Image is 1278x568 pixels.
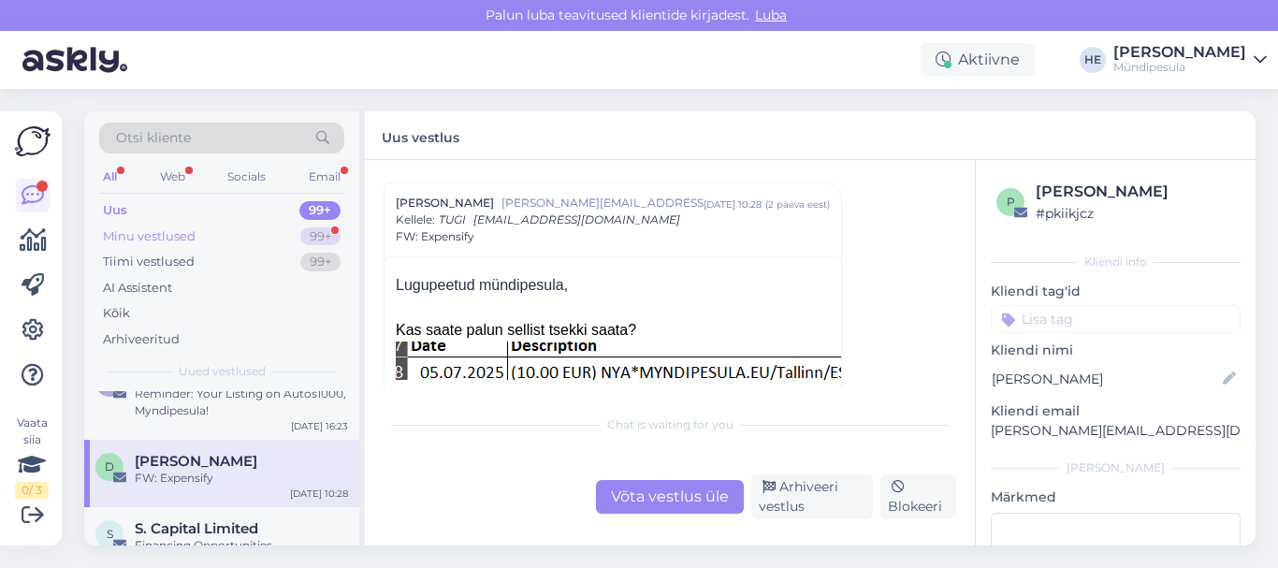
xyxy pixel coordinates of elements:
[396,228,474,245] span: FW: Expensify
[992,369,1219,389] input: Lisa nimi
[105,459,114,473] span: D
[501,195,704,211] span: [PERSON_NAME][EMAIL_ADDRESS][DOMAIN_NAME]
[991,488,1241,507] p: Märkmed
[704,197,762,211] div: [DATE] 10:28
[991,254,1241,270] div: Kliendi info
[384,416,956,433] div: Chat is waiting for you
[1036,181,1235,203] div: [PERSON_NAME]
[103,330,180,349] div: Arhiveeritud
[179,363,266,380] span: Uued vestlused
[103,304,130,323] div: Kõik
[135,470,348,487] div: FW: Expensify
[396,342,1111,380] img: 1gml5pc4vh7hf-1mi2cej0kr3ds
[103,227,196,246] div: Minu vestlused
[305,165,344,189] div: Email
[99,165,121,189] div: All
[300,227,341,246] div: 99+
[15,126,51,156] img: Askly Logo
[1080,47,1106,73] div: HE
[224,165,269,189] div: Socials
[300,253,341,271] div: 99+
[15,482,49,499] div: 0 / 3
[103,201,127,220] div: Uus
[439,212,466,226] span: TUGI
[103,279,172,298] div: AI Assistent
[107,527,113,541] span: S
[135,520,258,537] span: S. Capital Limited
[749,7,792,23] span: Luba
[751,474,873,519] div: Arhiveeri vestlus
[116,128,191,148] span: Otsi kliente
[291,419,348,433] div: [DATE] 16:23
[765,197,830,211] div: ( 2 päeva eest )
[396,195,494,211] span: [PERSON_NAME]
[382,123,459,148] label: Uus vestlus
[991,401,1241,421] p: Kliendi email
[135,453,257,470] span: Dmitri Aleksandrov
[396,274,830,297] div: Lugupeetud mündipesula,
[991,305,1241,333] input: Lisa tag
[1113,60,1246,75] div: Mündipesula
[473,212,680,226] span: [EMAIL_ADDRESS][DOMAIN_NAME]
[1036,203,1235,224] div: # pkiikjcz
[991,421,1241,441] p: [PERSON_NAME][EMAIL_ADDRESS][DOMAIN_NAME]
[921,43,1035,77] div: Aktiivne
[1007,195,1015,209] span: p
[290,487,348,501] div: [DATE] 10:28
[1113,45,1246,60] div: [PERSON_NAME]
[156,165,189,189] div: Web
[396,212,435,226] span: Kellele :
[15,415,49,499] div: Vaata siia
[596,480,744,514] div: Võta vestlus üle
[135,537,348,554] div: Financing Opportunities
[991,282,1241,301] p: Kliendi tag'id
[880,474,956,519] div: Blokeeri
[299,201,341,220] div: 99+
[1113,45,1267,75] a: [PERSON_NAME]Mündipesula
[991,459,1241,476] div: [PERSON_NAME]
[103,253,195,271] div: Tiimi vestlused
[135,386,348,419] div: Reminder: Your Listing on Autos1000, Myndipesula!
[991,341,1241,360] p: Kliendi nimi
[396,319,830,342] div: Kas saate palun sellist tsekki saata?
